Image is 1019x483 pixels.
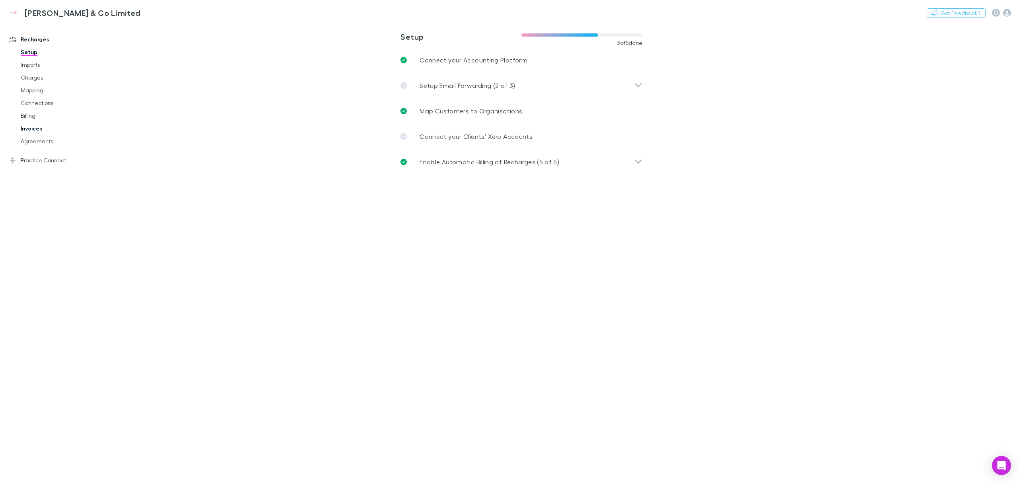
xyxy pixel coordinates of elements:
[400,32,521,41] h3: Setup
[394,73,649,98] div: Setup Email Forwarding (2 of 3)
[992,456,1011,475] div: Open Intercom Messenger
[420,157,559,167] p: Enable Automatic Billing of Recharges (5 of 5)
[2,154,113,167] a: Practice Connect
[927,8,986,18] button: Got Feedback?
[8,8,21,18] img: Epplett & Co Limited's Logo
[394,47,649,73] a: Connect your Accounting Platform
[617,40,643,46] span: 3 of 5 done
[13,71,113,84] a: Charges
[420,106,522,116] p: Map Customers to Organisations
[420,81,515,90] p: Setup Email Forwarding (2 of 3)
[394,149,649,175] div: Enable Automatic Billing of Recharges (5 of 5)
[2,33,113,46] a: Recharges
[420,55,527,65] p: Connect your Accounting Platform
[13,135,113,148] a: Agreements
[3,3,145,22] a: [PERSON_NAME] & Co Limited
[25,8,141,18] h3: [PERSON_NAME] & Co Limited
[394,98,649,124] a: Map Customers to Organisations
[13,84,113,97] a: Mapping
[13,46,113,58] a: Setup
[394,124,649,149] a: Connect your Clients’ Xero Accounts
[13,97,113,109] a: Connections
[13,58,113,71] a: Imports
[420,132,533,141] p: Connect your Clients’ Xero Accounts
[13,122,113,135] a: Invoices
[13,109,113,122] a: Billing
